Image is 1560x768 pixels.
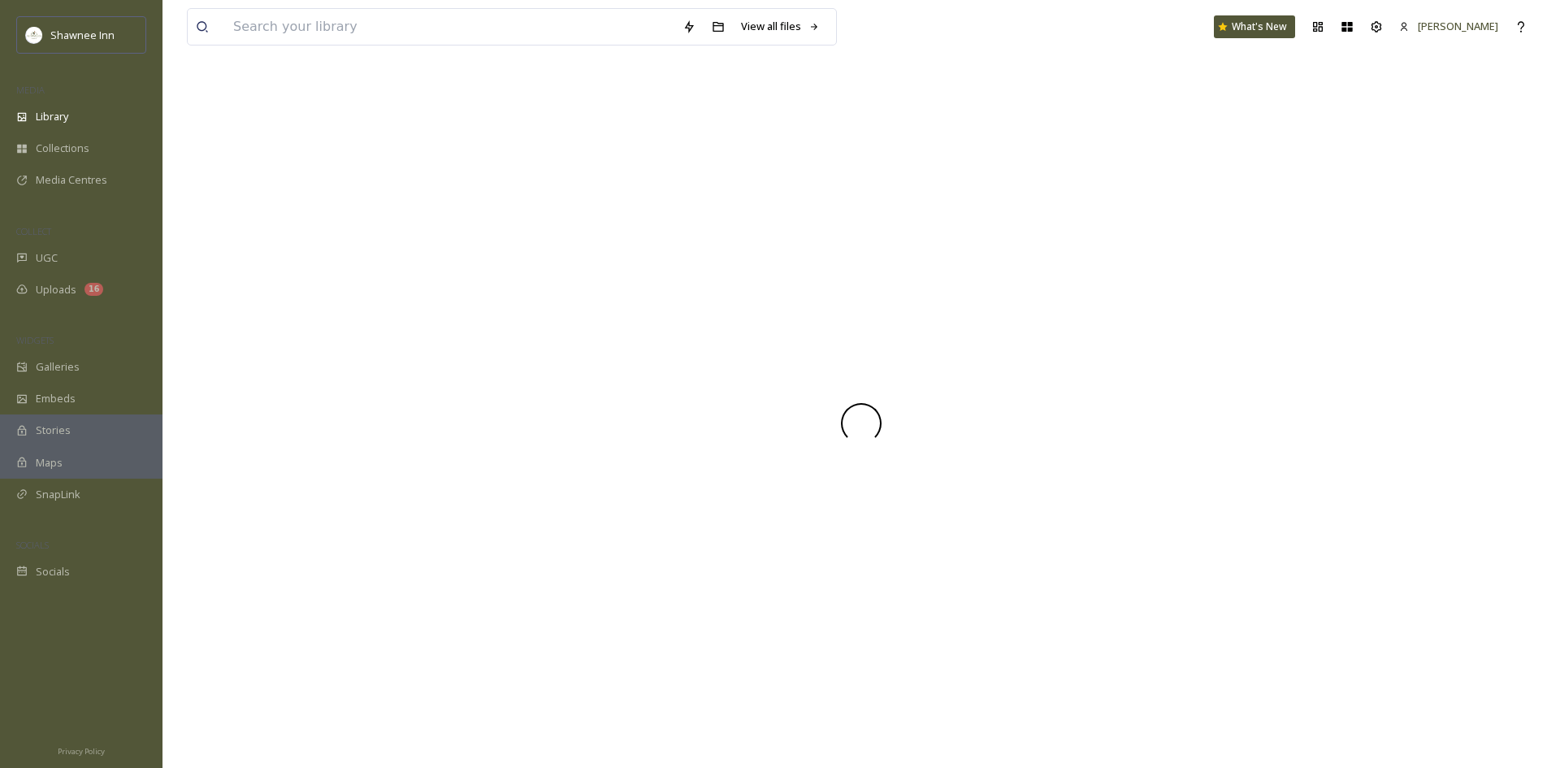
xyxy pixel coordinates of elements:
span: COLLECT [16,225,51,237]
span: WIDGETS [16,334,54,346]
span: Privacy Policy [58,746,105,757]
span: SnapLink [36,487,80,502]
span: Library [36,109,68,124]
span: Maps [36,455,63,471]
input: Search your library [225,9,674,45]
a: Privacy Policy [58,740,105,760]
span: Shawnee Inn [50,28,115,42]
span: Socials [36,564,70,579]
span: [PERSON_NAME] [1418,19,1498,33]
span: SOCIALS [16,539,49,551]
span: UGC [36,250,58,266]
span: Galleries [36,359,80,375]
span: Embeds [36,391,76,406]
span: Stories [36,423,71,438]
a: View all files [733,11,828,42]
a: What's New [1214,15,1295,38]
img: shawnee-300x300.jpg [26,27,42,43]
span: Media Centres [36,172,107,188]
a: [PERSON_NAME] [1391,11,1506,42]
div: 16 [84,283,103,296]
span: Collections [36,141,89,156]
span: MEDIA [16,84,45,96]
span: Uploads [36,282,76,297]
